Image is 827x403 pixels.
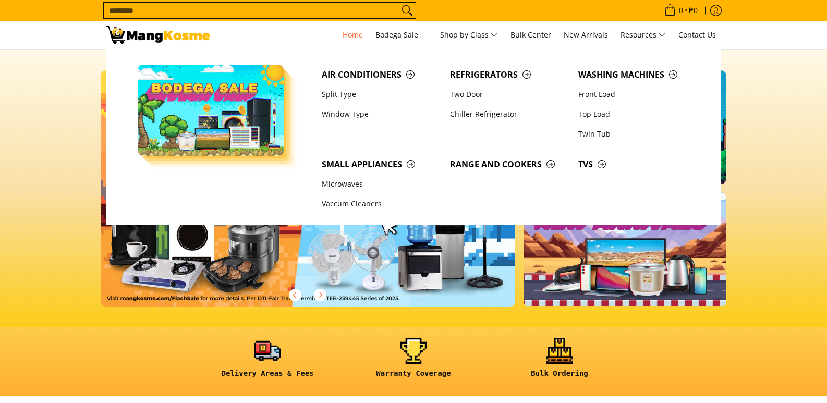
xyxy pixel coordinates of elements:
[578,68,696,81] span: Washing Machines
[445,65,573,84] a: Refrigerators
[621,29,666,42] span: Resources
[284,284,307,307] button: Previous
[337,21,368,49] a: Home
[615,21,671,49] a: Resources
[309,284,332,307] button: Next
[673,21,721,49] a: Contact Us
[138,65,284,156] img: Bodega Sale
[445,154,573,174] a: Range and Cookers
[399,3,416,18] button: Search
[221,21,721,49] nav: Main Menu
[661,5,701,16] span: •
[317,154,445,174] a: Small Appliances
[317,175,445,194] a: Microwaves
[317,84,445,104] a: Split Type
[317,65,445,84] a: Air Conditioners
[445,104,573,124] a: Chiller Refrigerator
[322,158,440,171] span: Small Appliances
[445,84,573,104] a: Two Door
[677,7,685,14] span: 0
[346,338,481,386] a: <h6><strong>Warranty Coverage</strong></h6>
[440,29,498,42] span: Shop by Class
[510,30,551,40] span: Bulk Center
[505,21,556,49] a: Bulk Center
[101,70,549,323] a: More
[558,21,613,49] a: New Arrivals
[687,7,699,14] span: ₱0
[564,30,608,40] span: New Arrivals
[343,30,363,40] span: Home
[322,68,440,81] span: Air Conditioners
[317,194,445,214] a: Vaccum Cleaners
[573,84,701,104] a: Front Load
[317,104,445,124] a: Window Type
[106,26,210,44] img: Mang Kosme: Your Home Appliances Warehouse Sale Partner!
[573,104,701,124] a: Top Load
[578,158,696,171] span: TVs
[678,30,716,40] span: Contact Us
[450,68,568,81] span: Refrigerators
[492,338,627,386] a: <h6><strong>Bulk Ordering</strong></h6>
[450,158,568,171] span: Range and Cookers
[573,65,701,84] a: Washing Machines
[200,338,335,386] a: <h6><strong>Delivery Areas & Fees</strong></h6>
[375,29,428,42] span: Bodega Sale
[370,21,433,49] a: Bodega Sale
[573,154,701,174] a: TVs
[573,124,701,144] a: Twin Tub
[435,21,503,49] a: Shop by Class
